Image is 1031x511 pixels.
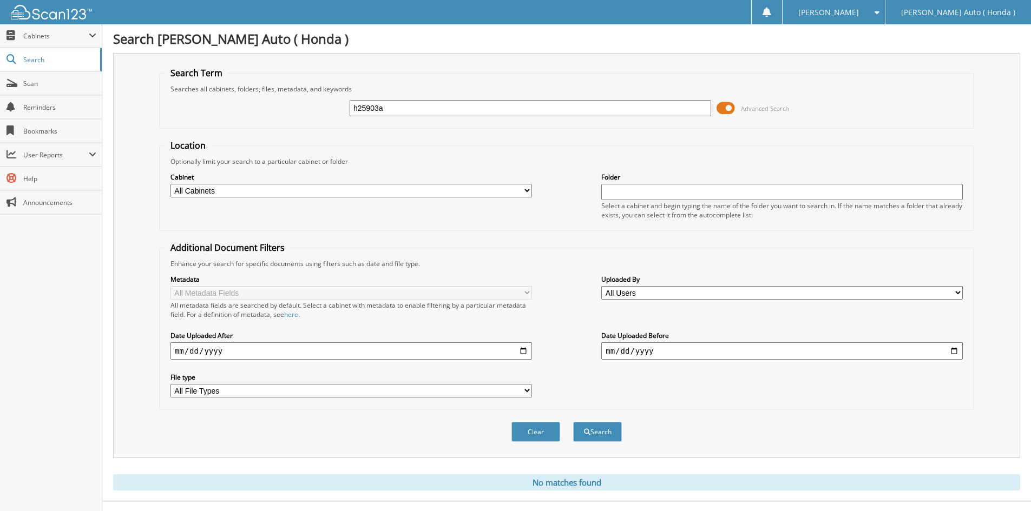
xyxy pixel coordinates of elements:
[601,275,963,284] label: Uploaded By
[170,342,532,360] input: start
[113,474,1020,490] div: No matches found
[165,84,968,94] div: Searches all cabinets, folders, files, metadata, and keywords
[165,259,968,268] div: Enhance your search for specific documents using filters such as date and file type.
[601,331,963,340] label: Date Uploaded Before
[23,174,96,183] span: Help
[23,127,96,136] span: Bookmarks
[170,275,532,284] label: Metadata
[23,31,89,41] span: Cabinets
[113,30,1020,48] h1: Search [PERSON_NAME] Auto ( Honda )
[23,198,96,207] span: Announcements
[170,331,532,340] label: Date Uploaded After
[170,301,532,319] div: All metadata fields are searched by default. Select a cabinet with metadata to enable filtering b...
[901,9,1015,16] span: [PERSON_NAME] Auto ( Honda )
[11,5,92,19] img: scan123-logo-white.svg
[165,242,290,254] legend: Additional Document Filters
[23,55,95,64] span: Search
[165,140,211,151] legend: Location
[284,310,298,319] a: here
[573,422,622,442] button: Search
[511,422,560,442] button: Clear
[170,373,532,382] label: File type
[601,201,963,220] div: Select a cabinet and begin typing the name of the folder you want to search in. If the name match...
[601,342,963,360] input: end
[23,150,89,160] span: User Reports
[165,67,228,79] legend: Search Term
[165,157,968,166] div: Optionally limit your search to a particular cabinet or folder
[23,103,96,112] span: Reminders
[798,9,859,16] span: [PERSON_NAME]
[170,172,532,182] label: Cabinet
[741,104,789,112] span: Advanced Search
[601,172,963,182] label: Folder
[23,79,96,88] span: Scan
